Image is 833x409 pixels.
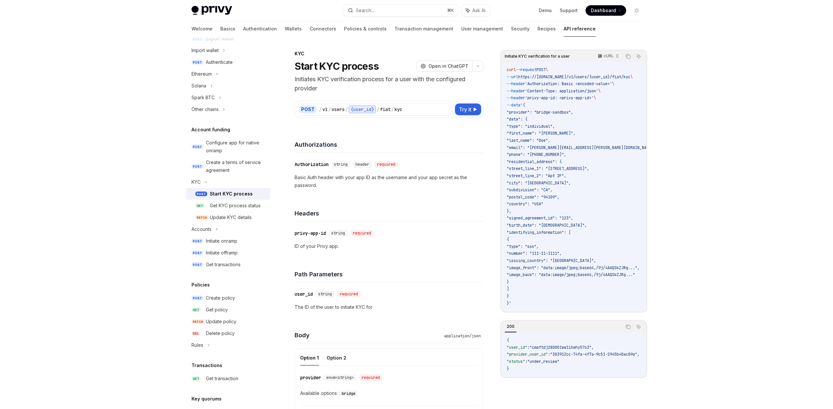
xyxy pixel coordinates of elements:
span: : [525,359,527,364]
span: POST [191,262,203,267]
span: "provider": "bridge-sandbox", [507,110,573,115]
div: KYC [295,50,483,57]
a: Security [511,21,530,37]
div: / [391,106,394,113]
span: "birth_date": "[DEMOGRAPHIC_DATA]", [507,223,587,228]
a: Policies & controls [344,21,387,37]
span: } [507,279,509,285]
span: --url [507,74,518,80]
span: \ [598,88,601,94]
div: required [359,374,383,381]
div: Authenticate [206,58,233,66]
p: Initiates KYC verification process for a user with the configured provider [295,75,483,93]
span: string [331,231,345,236]
a: POSTGet transactions [186,259,270,270]
div: kyc [394,106,402,113]
a: Dashboard [586,5,626,16]
div: Accounts [191,225,211,233]
span: --header [507,88,525,94]
div: / [377,106,379,113]
span: "street_line_2": "Apt 2F", [507,173,566,178]
div: Create a terms of service agreement [206,158,266,174]
span: "country": "USA" [507,201,543,207]
h4: Authorizations [295,140,483,149]
span: string [318,291,332,297]
a: Transaction management [394,21,453,37]
span: "postal_code": "94109", [507,195,559,200]
span: "cmaftdj280001ww1ihwhy57s3" [530,345,591,350]
span: } [507,293,509,299]
span: "image_front": "data:image/jpeg;base64,/9j/4AAQSkZJRg...", [507,265,640,270]
a: Connectors [310,21,336,37]
div: Delete policy [206,329,235,337]
a: Wallets [285,21,302,37]
span: , [637,352,640,357]
a: GETGet policy [186,304,270,316]
span: --header [507,81,525,86]
span: \ [612,81,614,86]
span: https://[DOMAIN_NAME]/v1/users/{user_id}/fiat/kyc [518,74,630,80]
div: v1 [322,106,328,113]
span: POST [191,251,203,255]
div: Update KYC details [210,214,252,221]
p: The ID of the user to initiate KYC for [295,303,483,311]
span: PATCH [195,215,208,220]
h4: Body [295,331,442,340]
span: , [591,345,594,350]
div: Get transactions [206,261,241,269]
span: "identifying_information": [ [507,230,571,235]
img: light logo [191,6,232,15]
div: Search... [356,7,374,14]
button: Option 1 [300,350,319,365]
a: POSTConfigure app for native onramp [186,137,270,157]
div: Ethereum [191,70,212,78]
span: curl [507,67,516,72]
span: \ [630,74,633,80]
span: 'Content-Type: application/json' [525,88,598,94]
span: header [355,162,369,167]
a: PATCHUpdate policy [186,316,270,327]
button: Ask AI [634,323,643,331]
a: User management [461,21,503,37]
span: ] [507,286,509,291]
span: '{ [520,102,525,108]
div: Solana [191,82,206,90]
a: POSTStart KYC process [186,188,270,200]
a: GETGet transaction [186,373,270,384]
span: }' [507,301,511,306]
span: "first_name": "[PERSON_NAME]", [507,131,575,136]
a: Recipes [537,21,556,37]
span: DEL [191,331,200,336]
h4: Headers [295,209,483,218]
span: "type": "ssn", [507,244,539,249]
span: Open in ChatGPT [428,63,468,69]
div: Configure app for native onramp [206,139,266,155]
span: "last_name": "Doe", [507,138,550,143]
span: --request [516,67,536,72]
div: Start KYC process [210,190,253,198]
div: user_id [295,291,313,297]
span: "email": "[PERSON_NAME][EMAIL_ADDRESS][PERSON_NAME][DOMAIN_NAME]", [507,145,658,150]
a: POSTCreate a terms of service agreement [186,157,270,176]
p: Basic Auth header with your app ID as the username and your app secret as the password. [295,174,483,189]
a: Demo [539,7,552,14]
div: / [328,106,331,113]
div: Import wallet [191,46,219,54]
button: Option 2 [327,350,346,365]
div: KYC [191,178,201,186]
span: string [334,162,348,167]
a: Support [560,7,578,14]
span: { [507,338,509,343]
span: POST [195,192,207,196]
p: ID of your Privy app. [295,242,483,250]
span: : [527,345,530,350]
a: Welcome [191,21,212,37]
div: Authorization [295,161,329,168]
span: POST [191,296,203,301]
div: required [374,161,398,168]
button: Copy the contents from the code block [624,323,632,331]
span: Try it [459,105,471,113]
span: enum<string> [326,375,354,380]
span: --data [507,102,520,108]
div: Initiate onramp [206,237,237,245]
